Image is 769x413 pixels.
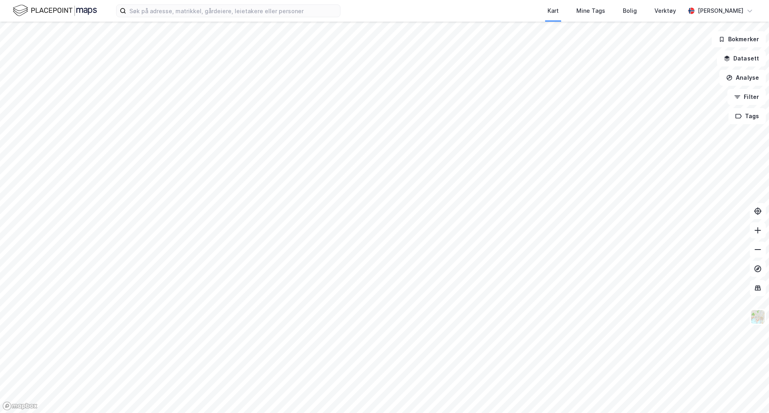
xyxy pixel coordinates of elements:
[13,4,97,18] img: logo.f888ab2527a4732fd821a326f86c7f29.svg
[623,6,637,16] div: Bolig
[126,5,340,17] input: Søk på adresse, matrikkel, gårdeiere, leietakere eller personer
[548,6,559,16] div: Kart
[698,6,743,16] div: [PERSON_NAME]
[576,6,605,16] div: Mine Tags
[654,6,676,16] div: Verktøy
